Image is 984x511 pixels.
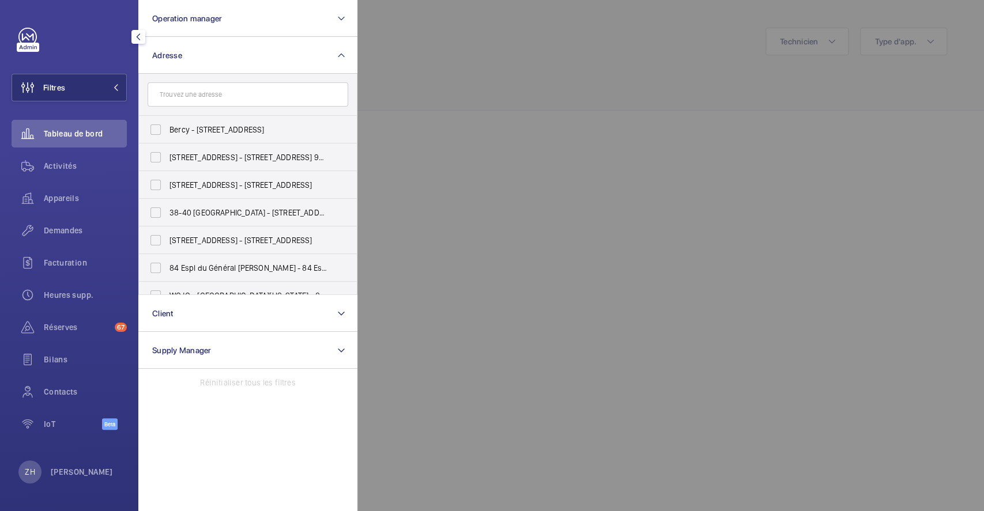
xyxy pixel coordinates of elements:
span: IoT [44,418,102,430]
span: Contacts [44,386,127,398]
span: Heures supp. [44,289,127,301]
span: Facturation [44,257,127,268]
span: Demandes [44,225,127,236]
span: Tableau de bord [44,128,127,139]
span: Filtres [43,82,65,93]
p: ZH [25,466,35,478]
span: Beta [102,418,118,430]
button: Filtres [12,74,127,101]
span: Activités [44,160,127,172]
span: Réserves [44,321,110,333]
p: [PERSON_NAME] [51,466,113,478]
span: 67 [115,323,127,332]
span: Appareils [44,192,127,204]
span: Bilans [44,354,127,365]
